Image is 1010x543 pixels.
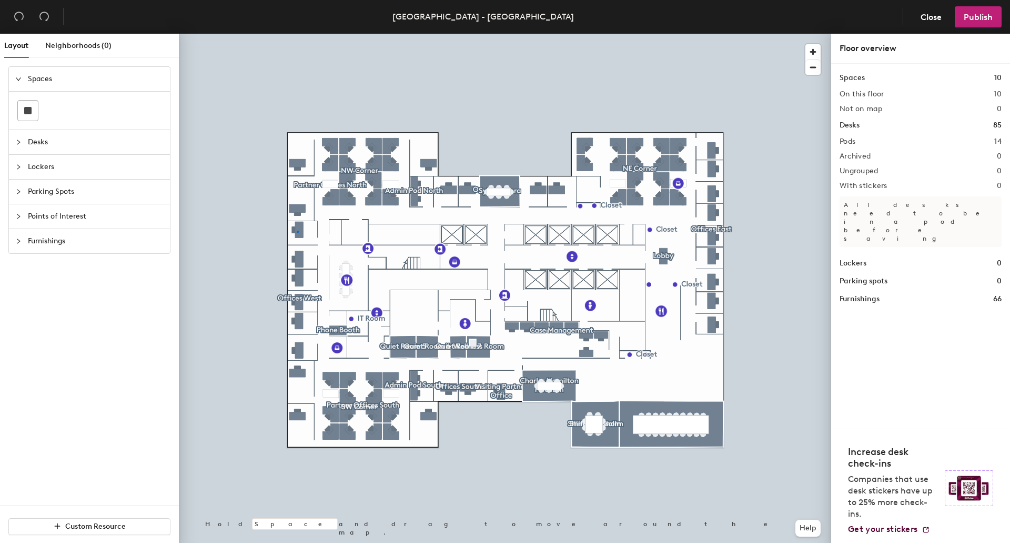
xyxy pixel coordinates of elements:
[45,41,112,50] span: Neighborhoods (0)
[840,196,1002,247] p: All desks need to be in a pod before saving
[840,90,884,98] h2: On this floor
[964,12,993,22] span: Publish
[28,130,164,154] span: Desks
[994,72,1002,84] h1: 10
[955,6,1002,27] button: Publish
[15,189,22,195] span: collapsed
[15,164,22,170] span: collapsed
[4,41,28,50] span: Layout
[34,6,55,27] button: Redo (⌘ + ⇧ + Z)
[840,72,865,84] h1: Spaces
[840,152,871,161] h2: Archived
[997,105,1002,113] h2: 0
[921,12,942,22] span: Close
[848,524,917,534] span: Get your stickers
[840,137,855,146] h2: Pods
[997,167,1002,175] h2: 0
[15,213,22,220] span: collapsed
[840,120,860,131] h1: Desks
[997,258,1002,269] h1: 0
[28,155,164,179] span: Lockers
[840,167,878,175] h2: Ungrouped
[840,258,866,269] h1: Lockers
[997,182,1002,190] h2: 0
[994,90,1002,98] h2: 10
[848,446,938,469] h4: Increase desk check-ins
[993,293,1002,305] h1: 66
[994,137,1002,146] h2: 14
[15,238,22,244] span: collapsed
[848,473,938,520] p: Companies that use desk stickers have up to 25% more check-ins.
[15,76,22,82] span: expanded
[8,6,29,27] button: Undo (⌘ + Z)
[15,139,22,145] span: collapsed
[912,6,951,27] button: Close
[840,105,882,113] h2: Not on map
[8,518,170,535] button: Custom Resource
[28,204,164,229] span: Points of Interest
[28,180,164,204] span: Parking Spots
[993,120,1002,131] h1: 85
[945,470,993,506] img: Sticker logo
[795,520,821,537] button: Help
[840,293,880,305] h1: Furnishings
[392,10,574,23] div: [GEOGRAPHIC_DATA] - [GEOGRAPHIC_DATA]
[997,152,1002,161] h2: 0
[28,67,164,91] span: Spaces
[997,275,1002,287] h1: 0
[848,524,930,535] a: Get your stickers
[65,522,126,531] span: Custom Resource
[28,229,164,253] span: Furnishings
[840,275,887,287] h1: Parking spots
[840,42,1002,55] div: Floor overview
[840,182,887,190] h2: With stickers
